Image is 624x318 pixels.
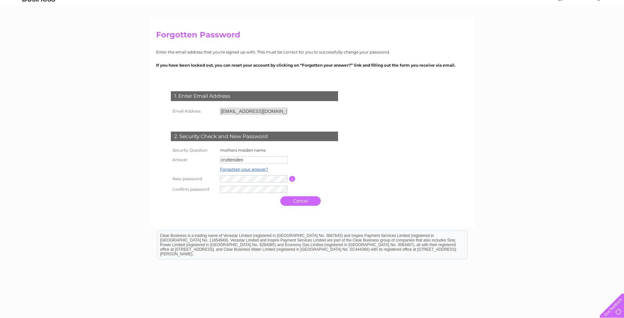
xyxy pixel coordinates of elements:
[280,196,321,206] a: Cancel
[169,106,218,117] th: Email Address
[169,155,218,165] th: Answer
[604,28,620,33] a: Contact
[171,132,338,141] div: 2. Security Check and New Password
[591,28,600,33] a: Blog
[220,196,277,206] input: Submit
[156,62,468,68] p: If you have been locked out, you can reset your account by clicking on “Forgotten your answer?” l...
[289,176,295,182] input: Information
[549,28,563,33] a: Energy
[169,174,218,184] th: New password
[567,28,587,33] a: Telecoms
[500,3,546,11] a: 0333 014 3131
[171,91,338,101] div: 1. Enter Email Address
[220,167,268,172] a: Forgotten your answer?
[532,28,545,33] a: Water
[157,4,467,32] div: Clear Business is a trading name of Verastar Limited (registered in [GEOGRAPHIC_DATA] No. 3667643...
[169,146,218,155] th: Security Question
[22,17,55,37] img: logo.png
[156,30,468,43] h2: Forgotten Password
[220,148,266,153] label: mothers maiden name
[156,49,468,55] p: Enter the email address that you're signed up with. This must be correct for you to successfully ...
[169,184,218,195] th: Confirm password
